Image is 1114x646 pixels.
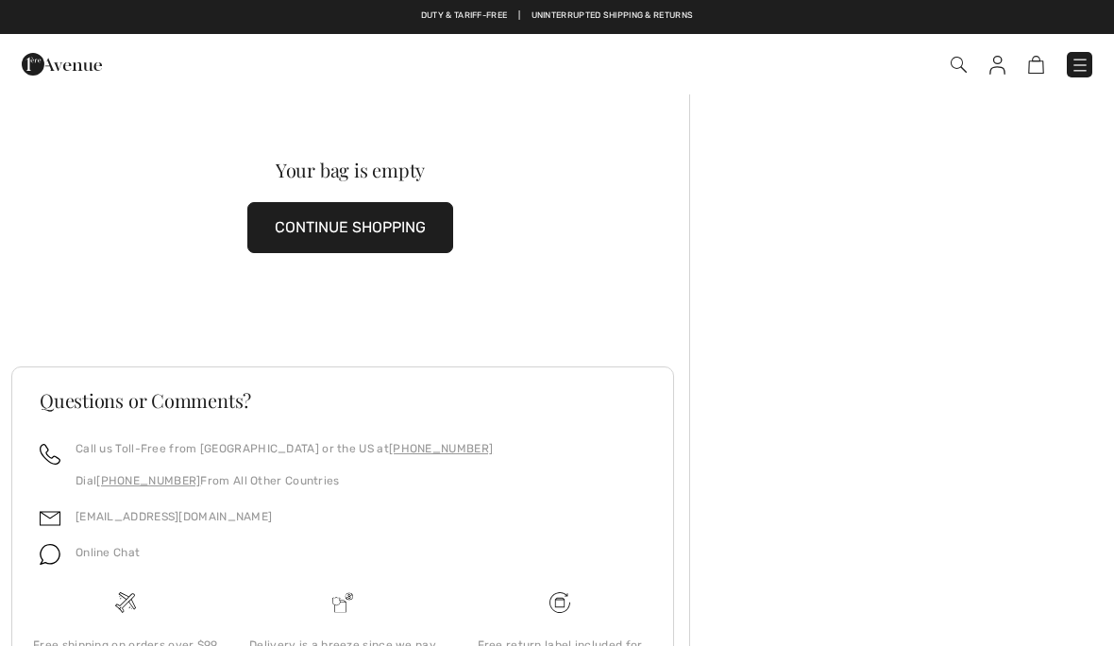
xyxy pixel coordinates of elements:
[332,592,353,613] img: Delivery is a breeze since we pay the duties!
[951,57,967,73] img: Search
[40,391,646,410] h3: Questions or Comments?
[247,202,453,253] button: CONTINUE SHOPPING
[549,592,570,613] img: Free shipping on orders over $99
[76,440,493,457] p: Call us Toll-Free from [GEOGRAPHIC_DATA] or the US at
[22,45,102,83] img: 1ère Avenue
[22,54,102,72] a: 1ère Avenue
[389,442,493,455] a: [PHONE_NUMBER]
[76,546,140,559] span: Online Chat
[115,592,136,613] img: Free shipping on orders over $99
[40,444,60,465] img: call
[76,472,493,489] p: Dial From All Other Countries
[1028,56,1044,74] img: Shopping Bag
[40,544,60,565] img: chat
[40,508,60,529] img: email
[76,510,272,523] a: [EMAIL_ADDRESS][DOMAIN_NAME]
[989,56,1005,75] img: My Info
[1071,56,1089,75] img: Menu
[45,161,655,179] div: Your bag is empty
[96,474,200,487] a: [PHONE_NUMBER]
